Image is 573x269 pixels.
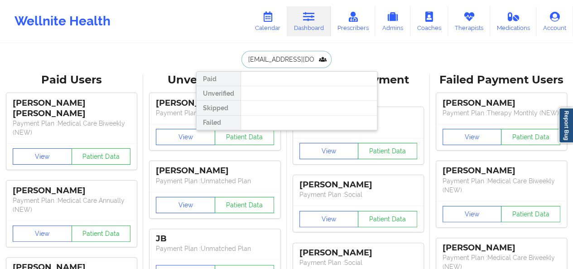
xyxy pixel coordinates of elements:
[248,6,287,36] a: Calendar
[215,197,274,213] button: Patient Data
[436,73,567,87] div: Failed Payment Users
[443,129,502,145] button: View
[215,129,274,145] button: Patient Data
[156,197,215,213] button: View
[443,98,560,108] div: [PERSON_NAME]
[501,129,560,145] button: Patient Data
[299,190,417,199] p: Payment Plan : Social
[149,73,280,87] div: Unverified Users
[443,243,560,253] div: [PERSON_NAME]
[156,129,215,145] button: View
[443,108,560,117] p: Payment Plan : Therapy Monthly (NEW)
[156,166,274,176] div: [PERSON_NAME]
[156,108,274,117] p: Payment Plan : Unmatched Plan
[501,206,560,222] button: Patient Data
[299,258,417,267] p: Payment Plan : Social
[197,101,241,115] div: Skipped
[299,143,359,159] button: View
[443,176,560,195] p: Payment Plan : Medical Care Biweekly (NEW)
[197,86,241,101] div: Unverified
[156,234,274,244] div: JB
[156,98,274,108] div: [PERSON_NAME]
[72,225,131,242] button: Patient Data
[6,73,137,87] div: Paid Users
[299,248,417,258] div: [PERSON_NAME]
[358,143,417,159] button: Patient Data
[13,119,130,137] p: Payment Plan : Medical Care Biweekly (NEW)
[536,6,573,36] a: Account
[13,98,130,119] div: [PERSON_NAME] [PERSON_NAME]
[358,211,417,227] button: Patient Data
[443,166,560,176] div: [PERSON_NAME]
[299,180,417,190] div: [PERSON_NAME]
[559,108,573,143] a: Report Bug
[299,211,359,227] button: View
[197,72,241,86] div: Paid
[72,148,131,165] button: Patient Data
[448,6,490,36] a: Therapists
[410,6,448,36] a: Coaches
[443,206,502,222] button: View
[287,6,331,36] a: Dashboard
[331,6,376,36] a: Prescribers
[13,225,72,242] button: View
[13,186,130,196] div: [PERSON_NAME]
[490,6,537,36] a: Medications
[13,196,130,214] p: Payment Plan : Medical Care Annually (NEW)
[375,6,410,36] a: Admins
[13,148,72,165] button: View
[156,244,274,253] p: Payment Plan : Unmatched Plan
[156,176,274,186] p: Payment Plan : Unmatched Plan
[197,116,241,130] div: Failed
